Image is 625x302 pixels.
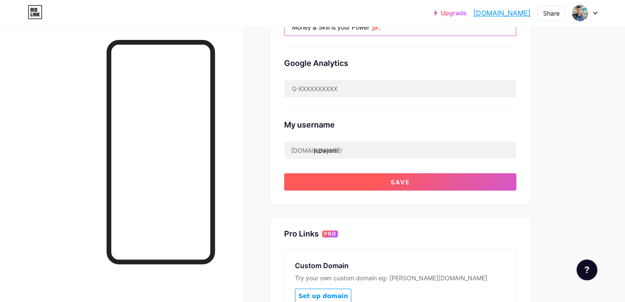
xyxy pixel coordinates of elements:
[391,178,410,186] span: Save
[295,274,505,282] div: Try your own custom domain eg: [PERSON_NAME][DOMAIN_NAME]
[284,57,516,69] div: Google Analytics
[324,230,336,237] span: PRO
[285,141,516,159] input: username
[284,229,319,239] div: Pro Links
[295,260,505,271] div: Custom Domain
[572,5,588,21] img: jubayeer
[285,18,516,36] input: Description (max 160 chars)
[284,119,516,131] div: My username
[434,10,466,16] a: Upgrade
[473,8,531,18] a: [DOMAIN_NAME]
[284,173,516,190] button: Save
[291,146,342,155] div: [DOMAIN_NAME]/
[543,9,560,18] div: Share
[285,80,516,97] input: G-XXXXXXXXXX
[298,292,348,300] span: Set up domain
